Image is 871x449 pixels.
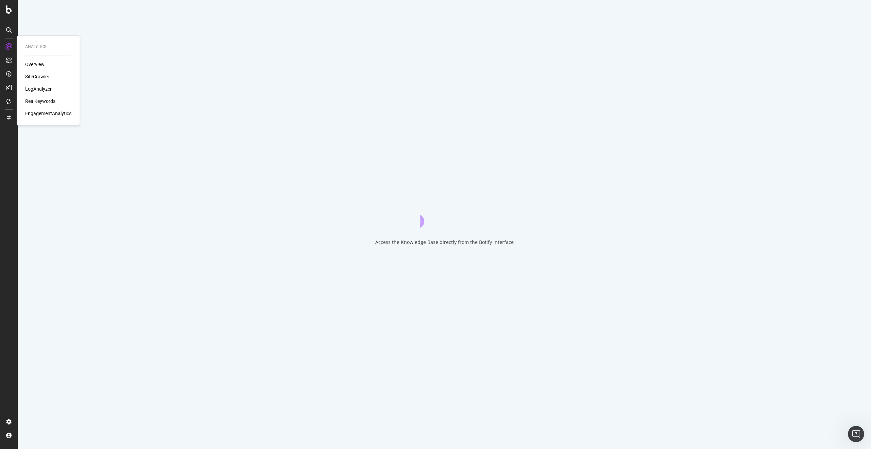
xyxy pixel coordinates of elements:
div: Access the Knowledge Base directly from the Botify interface [375,239,514,246]
div: Analytics [25,44,71,50]
a: Overview [25,61,45,68]
a: EngagementAnalytics [25,110,71,117]
iframe: Intercom live chat [848,426,864,442]
a: RealKeywords [25,98,55,105]
a: LogAnalyzer [25,86,52,92]
div: animation [420,203,469,228]
a: SiteCrawler [25,73,49,80]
